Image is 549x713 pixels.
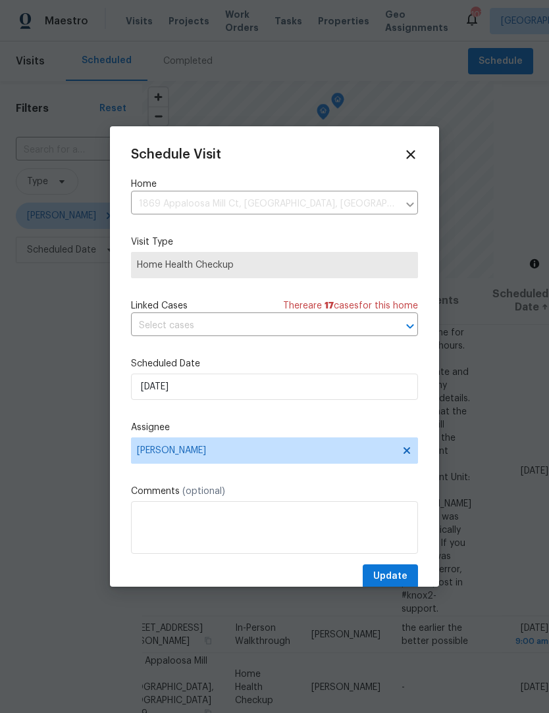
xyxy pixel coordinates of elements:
label: Comments [131,485,418,498]
span: Schedule Visit [131,148,221,161]
label: Visit Type [131,235,418,249]
button: Update [363,564,418,589]
button: Open [401,317,419,335]
input: Select cases [131,316,381,336]
span: There are case s for this home [283,299,418,312]
span: Close [404,147,418,162]
label: Assignee [131,421,418,434]
span: [PERSON_NAME] [137,445,395,456]
span: 17 [325,301,334,310]
span: (optional) [182,487,225,496]
span: Home Health Checkup [137,258,412,272]
input: M/D/YYYY [131,374,418,400]
span: Linked Cases [131,299,188,312]
input: Enter in an address [131,194,398,214]
label: Scheduled Date [131,357,418,370]
label: Home [131,178,418,191]
span: Update [373,568,407,585]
